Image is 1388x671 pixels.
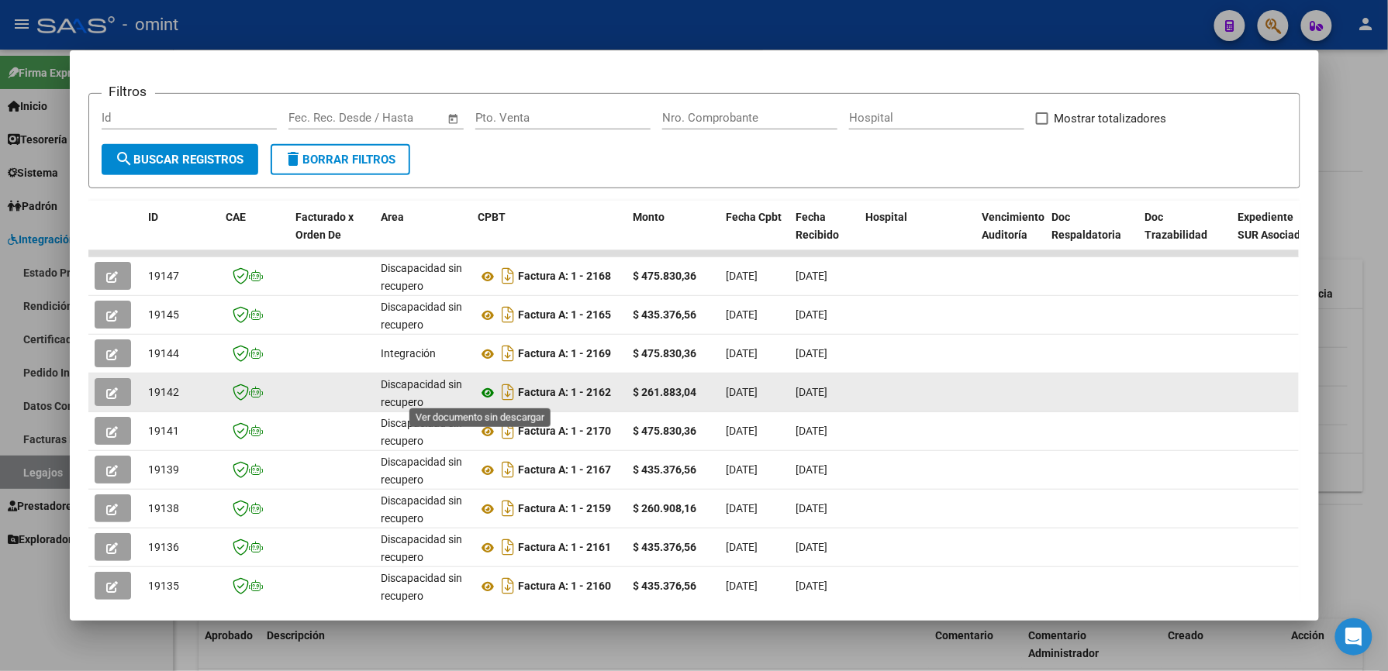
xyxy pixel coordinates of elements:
span: CAE [226,211,247,223]
span: Expediente SUR Asociado [1238,211,1307,241]
span: [DATE] [727,580,758,592]
button: Open calendar [444,110,462,128]
strong: $ 475.830,36 [634,347,697,360]
span: Facturado x Orden De [296,211,354,241]
span: Monto [634,211,665,223]
span: [DATE] [796,425,828,437]
span: Discapacidad sin recupero [382,378,463,408]
datatable-header-cell: Monto [627,201,720,269]
span: 19142 [149,386,180,398]
span: [DATE] [727,347,758,360]
strong: $ 261.883,04 [634,386,697,398]
datatable-header-cell: Doc Respaldatoria [1046,201,1139,269]
strong: $ 435.376,56 [634,580,697,592]
i: Descargar documento [499,302,519,327]
mat-icon: search [116,150,134,168]
span: [DATE] [796,580,828,592]
i: Descargar documento [499,263,519,288]
span: Discapacidad sin recupero [382,456,463,486]
span: Fecha Recibido [796,211,840,241]
strong: Factura A: 1 - 2160 [519,580,612,593]
span: 19138 [149,502,180,514]
datatable-header-cell: CAE [220,201,290,269]
i: Descargar documento [499,380,519,404]
span: Discapacidad sin recupero [382,533,463,563]
span: 19144 [149,347,180,360]
span: [DATE] [727,463,758,476]
span: Discapacidad sin recupero [382,301,463,331]
strong: $ 260.908,16 [634,502,697,514]
span: Discapacidad sin recupero [382,572,463,602]
datatable-header-cell: Area [375,201,472,269]
input: Fecha fin [365,111,440,125]
span: 19135 [149,580,180,592]
span: Mostrar totalizadores [1055,109,1167,128]
datatable-header-cell: Hospital [860,201,976,269]
h3: Filtros [102,81,155,102]
datatable-header-cell: Vencimiento Auditoría [976,201,1046,269]
span: [DATE] [796,270,828,282]
i: Descargar documento [499,341,519,366]
datatable-header-cell: Doc Trazabilidad [1139,201,1232,269]
span: CPBT [478,211,506,223]
span: 19139 [149,463,180,476]
span: [DATE] [796,502,828,514]
span: ID [149,211,159,223]
span: [DATE] [796,463,828,476]
span: Discapacidad sin recupero [382,417,463,447]
span: 19141 [149,425,180,437]
span: [DATE] [727,425,758,437]
i: Descargar documento [499,457,519,482]
strong: Factura A: 1 - 2168 [519,270,612,283]
span: Doc Respaldatoria [1052,211,1122,241]
i: Descargar documento [499,496,519,521]
span: Borrar Filtros [285,153,396,167]
span: Discapacidad sin recupero [382,494,463,525]
datatable-header-cell: Fecha Cpbt [720,201,790,269]
span: 19145 [149,308,180,321]
span: Integración [382,347,437,360]
strong: Factura A: 1 - 2161 [519,542,612,554]
datatable-header-cell: Facturado x Orden De [290,201,375,269]
span: [DATE] [796,308,828,321]
span: Buscar Registros [116,153,244,167]
i: Descargar documento [499,573,519,598]
span: [DATE] [727,502,758,514]
span: Hospital [866,211,908,223]
span: Fecha Cpbt [727,211,782,223]
strong: $ 435.376,56 [634,541,697,553]
strong: Factura A: 1 - 2165 [519,309,612,322]
input: Fecha inicio [288,111,351,125]
datatable-header-cell: CPBT [472,201,627,269]
span: [DATE] [796,386,828,398]
span: Area [382,211,405,223]
span: [DATE] [727,308,758,321]
button: Borrar Filtros [271,144,410,175]
span: Discapacidad sin recupero [382,262,463,292]
span: [DATE] [727,270,758,282]
strong: $ 475.830,36 [634,425,697,437]
span: Doc Trazabilidad [1145,211,1208,241]
datatable-header-cell: Fecha Recibido [790,201,860,269]
strong: $ 435.376,56 [634,463,697,476]
strong: $ 475.830,36 [634,270,697,282]
i: Descargar documento [499,535,519,559]
span: [DATE] [796,541,828,553]
strong: Factura A: 1 - 2159 [519,503,612,515]
span: [DATE] [727,386,758,398]
i: Descargar documento [499,418,519,443]
span: 19147 [149,270,180,282]
strong: Factura A: 1 - 2162 [519,387,612,399]
datatable-header-cell: ID [143,201,220,269]
button: Buscar Registros [102,144,258,175]
strong: Factura A: 1 - 2170 [519,425,612,438]
strong: Factura A: 1 - 2167 [519,464,612,477]
span: [DATE] [727,541,758,553]
span: [DATE] [796,347,828,360]
span: 19136 [149,541,180,553]
mat-icon: delete [285,150,303,168]
span: Vencimiento Auditoría [982,211,1045,241]
strong: Factura A: 1 - 2169 [519,348,612,360]
strong: $ 435.376,56 [634,308,697,321]
datatable-header-cell: Expediente SUR Asociado [1232,201,1317,269]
